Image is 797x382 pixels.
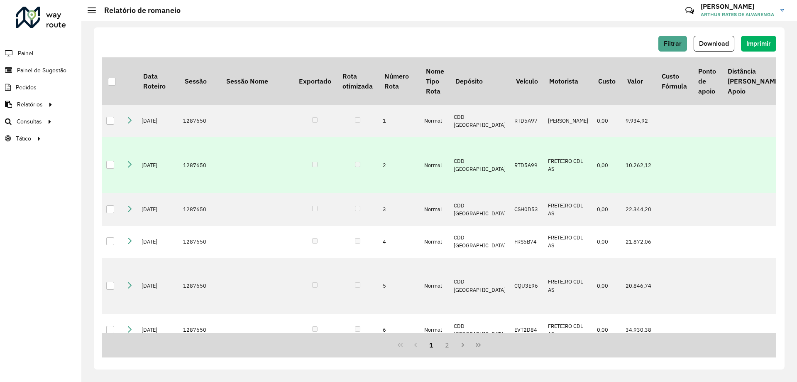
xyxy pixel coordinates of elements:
td: Normal [420,258,450,314]
td: 1287650 [179,193,220,226]
td: [DATE] [137,137,179,193]
span: Painel [18,49,33,58]
td: Normal [420,193,450,226]
td: 9.934,92 [621,105,656,137]
td: CDD [GEOGRAPHIC_DATA] [450,105,510,137]
button: Last Page [470,337,486,353]
button: Download [694,36,734,52]
td: FRETEIRO CDL AS [544,226,593,258]
th: Veículo [510,57,543,105]
td: 0,00 [593,226,621,258]
td: 0,00 [593,105,621,137]
td: 5 [379,258,420,314]
button: 1 [423,337,439,353]
td: CDD [GEOGRAPHIC_DATA] [450,258,510,314]
td: [DATE] [137,258,179,314]
td: [PERSON_NAME] [544,105,593,137]
th: Custo [593,57,621,105]
td: 1287650 [179,258,220,314]
td: [DATE] [137,314,179,346]
td: FRETEIRO CDL AS [544,258,593,314]
th: Exportado [293,57,337,105]
td: 4 [379,226,420,258]
td: [DATE] [137,193,179,226]
span: Download [699,40,729,47]
span: ARTHUR RATES DE ALVARENGA [701,11,774,18]
td: RTD5A99 [510,137,543,193]
td: 0,00 [593,258,621,314]
td: 1287650 [179,137,220,193]
span: Imprimir [746,40,771,47]
td: 21.872,06 [621,226,656,258]
span: Tático [16,134,31,143]
td: 1287650 [179,105,220,137]
td: 34.930,38 [621,314,656,346]
td: FRETEIRO CDL AS [544,314,593,346]
td: 2 [379,137,420,193]
th: Custo Fórmula [656,57,692,105]
td: Normal [420,226,450,258]
td: CDD [GEOGRAPHIC_DATA] [450,137,510,193]
td: CDD [GEOGRAPHIC_DATA] [450,193,510,226]
td: EVT2D84 [510,314,543,346]
td: CDD [GEOGRAPHIC_DATA] [450,314,510,346]
td: 0,00 [593,137,621,193]
th: Motorista [544,57,593,105]
td: Normal [420,105,450,137]
td: 1287650 [179,314,220,346]
th: Número Rota [379,57,420,105]
td: FRETEIRO CDL AS [544,137,593,193]
th: Data Roteiro [137,57,179,105]
span: Relatórios [17,100,43,109]
td: FRS5B74 [510,226,543,258]
a: Contato Rápido [681,2,699,20]
button: Filtrar [658,36,687,52]
td: [DATE] [137,226,179,258]
span: Consultas [17,117,42,126]
td: 1 [379,105,420,137]
h3: [PERSON_NAME] [701,2,774,10]
td: RTD5A97 [510,105,543,137]
th: Nome Tipo Rota [420,57,450,105]
td: 6 [379,314,420,346]
td: 0,00 [593,314,621,346]
td: 10.262,12 [621,137,656,193]
td: FRETEIRO CDL AS [544,193,593,226]
th: Rota otimizada [337,57,378,105]
button: Next Page [455,337,471,353]
th: Ponto de apoio [692,57,721,105]
td: 3 [379,193,420,226]
td: CDD [GEOGRAPHIC_DATA] [450,226,510,258]
th: Valor [621,57,656,105]
th: Sessão Nome [220,57,293,105]
td: [DATE] [137,105,179,137]
td: Normal [420,137,450,193]
td: 20.846,74 [621,258,656,314]
span: Painel de Sugestão [17,66,66,75]
td: 22.344,20 [621,193,656,226]
td: 1287650 [179,226,220,258]
span: Filtrar [664,40,682,47]
th: Distância [PERSON_NAME] Apoio [722,57,787,105]
th: Sessão [179,57,220,105]
td: CSH0D53 [510,193,543,226]
td: CQU3E96 [510,258,543,314]
h2: Relatório de romaneio [96,6,181,15]
td: Normal [420,314,450,346]
span: Pedidos [16,83,37,92]
button: Imprimir [741,36,776,52]
button: 2 [439,337,455,353]
td: 0,00 [593,193,621,226]
th: Depósito [450,57,510,105]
